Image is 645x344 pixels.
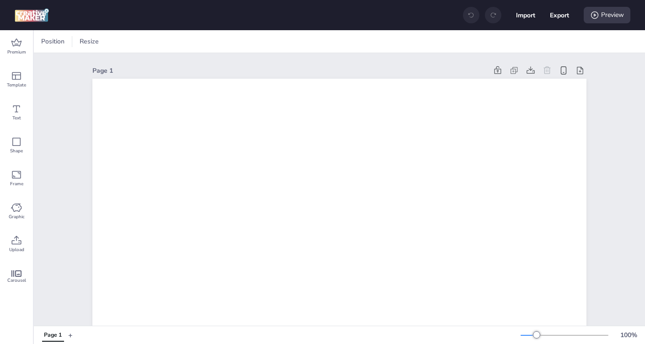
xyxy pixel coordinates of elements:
[38,327,68,343] div: Tabs
[584,7,630,23] div: Preview
[516,5,535,25] button: Import
[78,37,101,46] span: Resize
[7,277,26,284] span: Carousel
[10,180,23,188] span: Frame
[7,48,26,56] span: Premium
[550,5,569,25] button: Export
[7,81,26,89] span: Template
[39,37,66,46] span: Position
[9,246,24,253] span: Upload
[92,66,488,75] div: Page 1
[12,114,21,122] span: Text
[9,213,25,220] span: Graphic
[618,330,640,340] div: 100 %
[10,147,23,155] span: Shape
[15,8,49,22] img: logo Creative Maker
[44,331,62,339] div: Page 1
[68,327,73,343] button: +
